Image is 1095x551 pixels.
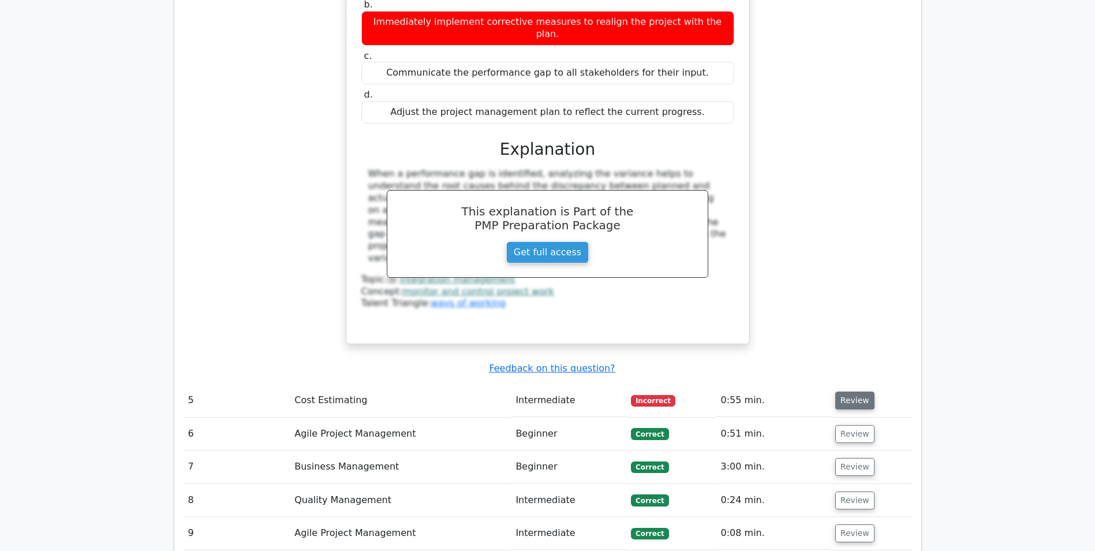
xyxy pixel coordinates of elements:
td: 0:08 min. [716,517,831,550]
span: d. [364,89,373,100]
button: Review [835,492,874,509]
a: integration management [399,274,515,285]
div: Immediately implement corrective measures to realign the project with the plan. [361,11,734,46]
td: 0:55 min. [716,384,831,417]
div: Talent Triangle: [361,274,734,310]
span: Correct [631,461,668,473]
td: Business Management [290,451,511,483]
div: Adjust the project management plan to reflect the current progress. [361,101,734,124]
td: 8 [184,484,290,517]
td: Quality Management [290,484,511,517]
a: Get full access [506,241,589,263]
td: Intermediate [511,484,626,517]
div: Topic: [361,274,734,286]
div: Communicate the performance gap to all stakeholders for their input. [361,62,734,84]
td: 0:24 min. [716,484,831,517]
span: Correct [631,428,668,440]
td: 0:51 min. [716,418,831,451]
button: Review [835,425,874,443]
td: Beginner [511,451,626,483]
span: Incorrect [631,395,675,407]
td: 5 [184,384,290,417]
a: ways of working [431,297,506,308]
a: Feedback on this question? [489,363,615,374]
td: 6 [184,418,290,451]
div: Concept: [361,286,734,298]
h3: Explanation [368,140,727,159]
button: Review [835,458,874,476]
td: Agile Project Management [290,418,511,451]
td: 9 [184,517,290,550]
span: Correct [631,494,668,506]
span: c. [364,50,372,61]
td: 3:00 min. [716,451,831,483]
td: Beginner [511,418,626,451]
td: Agile Project Management [290,517,511,550]
td: 7 [184,451,290,483]
span: Correct [631,528,668,539]
td: Cost Estimating [290,384,511,417]
td: Intermediate [511,384,626,417]
button: Review [835,392,874,409]
a: monitor and control project work [402,286,554,297]
td: Intermediate [511,517,626,550]
div: When a performance gap is identified, analyzing the variance helps to understand the root causes ... [368,168,727,264]
button: Review [835,524,874,542]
